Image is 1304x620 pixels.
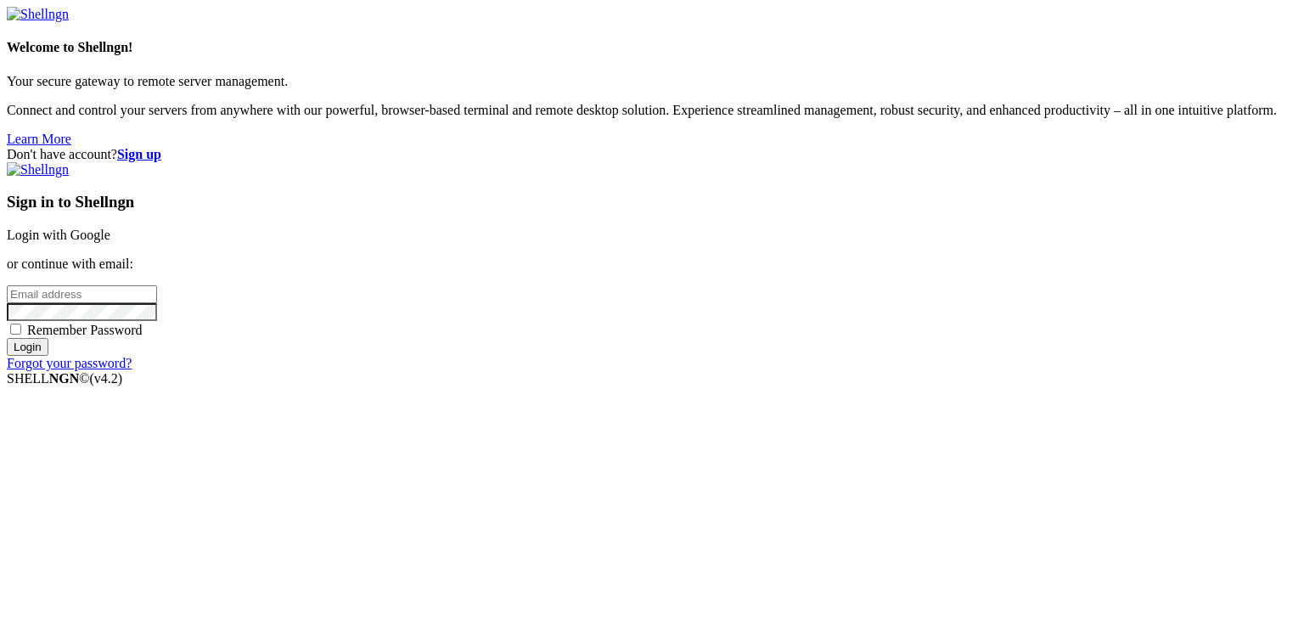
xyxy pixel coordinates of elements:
img: Shellngn [7,7,69,22]
span: 4.2.0 [90,371,123,386]
div: Don't have account? [7,147,1297,162]
a: Learn More [7,132,71,146]
input: Email address [7,285,157,303]
a: Sign up [117,147,161,161]
span: Remember Password [27,323,143,337]
img: Shellngn [7,162,69,178]
p: Your secure gateway to remote server management. [7,74,1297,89]
b: NGN [49,371,80,386]
p: or continue with email: [7,256,1297,272]
span: SHELL © [7,371,122,386]
input: Login [7,338,48,356]
h4: Welcome to Shellngn! [7,40,1297,55]
h3: Sign in to Shellngn [7,193,1297,211]
input: Remember Password [10,324,21,335]
p: Connect and control your servers from anywhere with our powerful, browser-based terminal and remo... [7,103,1297,118]
a: Forgot your password? [7,356,132,370]
a: Login with Google [7,228,110,242]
